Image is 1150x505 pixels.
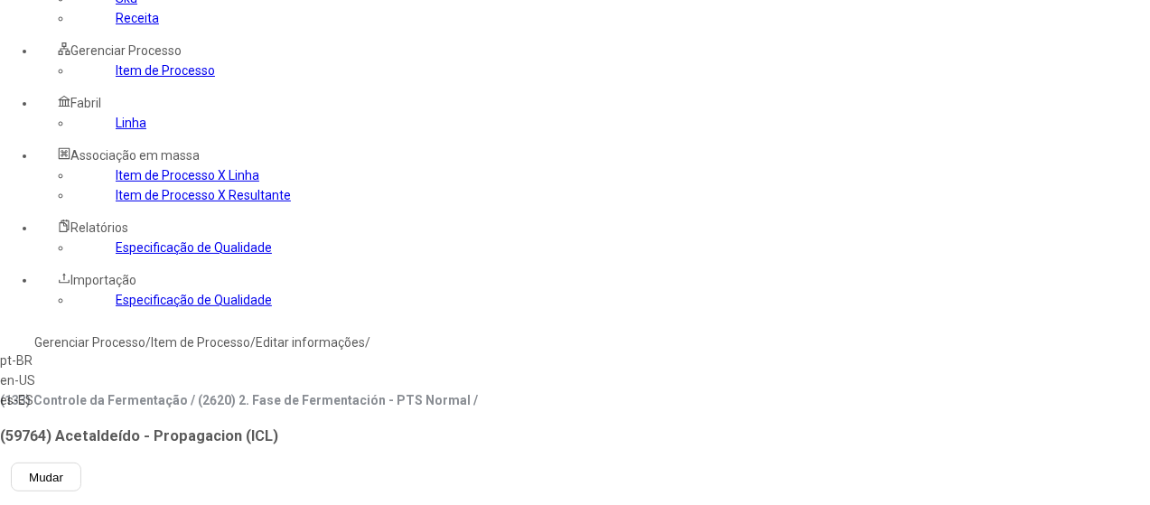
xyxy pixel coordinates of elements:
span: Importação [70,273,136,287]
a: Item de Processo [151,335,250,350]
a: Gerenciar Processo [34,335,145,350]
nz-breadcrumb-separator: / [250,335,256,350]
nz-breadcrumb-separator: / [365,335,370,350]
a: Especificação de Qualidade [116,240,272,255]
a: Receita [116,11,159,25]
a: Item de Processo X Linha [116,168,259,182]
span: Associação em massa [70,148,200,163]
span: Relatórios [70,220,128,235]
span: Mudar [29,471,63,484]
a: Item de Processo X Resultante [116,188,291,202]
span: Gerenciar Processo [70,43,182,58]
span: Fabril [70,96,101,110]
nz-breadcrumb-separator: / [145,335,151,350]
a: Especificação de Qualidade [116,293,272,307]
a: Linha [116,116,146,130]
button: Mudar [11,463,81,491]
a: Item de Processo [116,63,215,78]
a: Editar informações [256,335,365,350]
